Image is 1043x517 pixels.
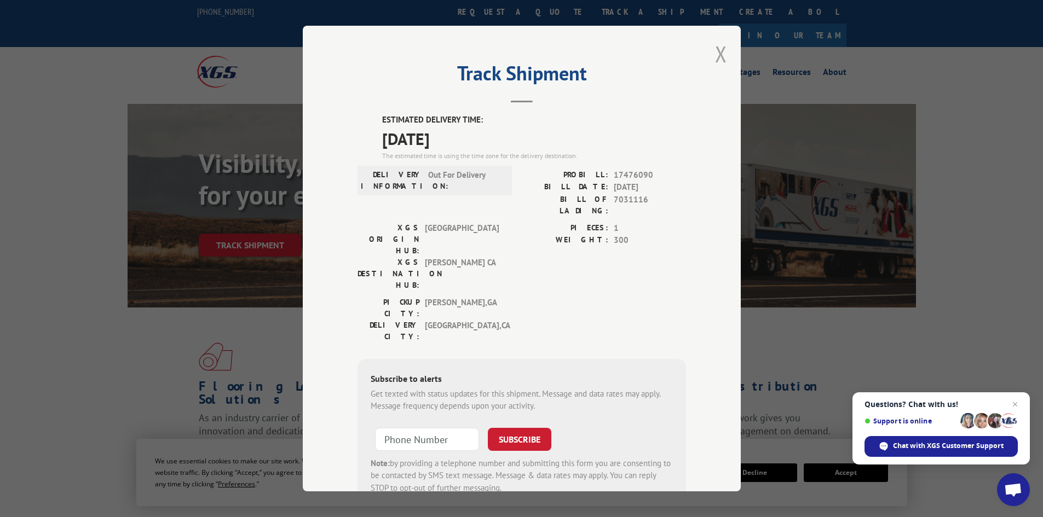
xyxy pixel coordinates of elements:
[715,39,727,68] button: Close modal
[614,181,686,194] span: [DATE]
[358,320,419,342] label: DELIVERY CITY:
[425,222,499,257] span: [GEOGRAPHIC_DATA]
[893,441,1004,451] span: Chat with XGS Customer Support
[425,297,499,320] span: [PERSON_NAME] , GA
[614,234,686,247] span: 300
[522,169,608,182] label: PROBILL:
[425,257,499,291] span: [PERSON_NAME] CA
[358,297,419,320] label: PICKUP CITY:
[428,169,502,192] span: Out For Delivery
[865,436,1018,457] div: Chat with XGS Customer Support
[382,126,686,151] span: [DATE]
[425,320,499,342] span: [GEOGRAPHIC_DATA] , CA
[1009,398,1022,411] span: Close chat
[375,428,479,451] input: Phone Number
[614,222,686,235] span: 1
[865,400,1018,409] span: Questions? Chat with us!
[522,181,608,194] label: BILL DATE:
[614,169,686,182] span: 17476090
[522,222,608,235] label: PIECES:
[865,417,956,425] span: Support is online
[358,222,419,257] label: XGS ORIGIN HUB:
[522,194,608,217] label: BILL OF LADING:
[358,257,419,291] label: XGS DESTINATION HUB:
[371,458,390,468] strong: Note:
[358,66,686,86] h2: Track Shipment
[382,114,686,126] label: ESTIMATED DELIVERY TIME:
[371,388,673,413] div: Get texted with status updates for this shipment. Message and data rates may apply. Message frequ...
[522,234,608,247] label: WEIGHT:
[614,194,686,217] span: 7031116
[382,151,686,161] div: The estimated time is using the time zone for the delivery destination.
[997,473,1030,506] div: Open chat
[371,372,673,388] div: Subscribe to alerts
[488,428,551,451] button: SUBSCRIBE
[371,457,673,495] div: by providing a telephone number and submitting this form you are consenting to be contacted by SM...
[361,169,423,192] label: DELIVERY INFORMATION:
